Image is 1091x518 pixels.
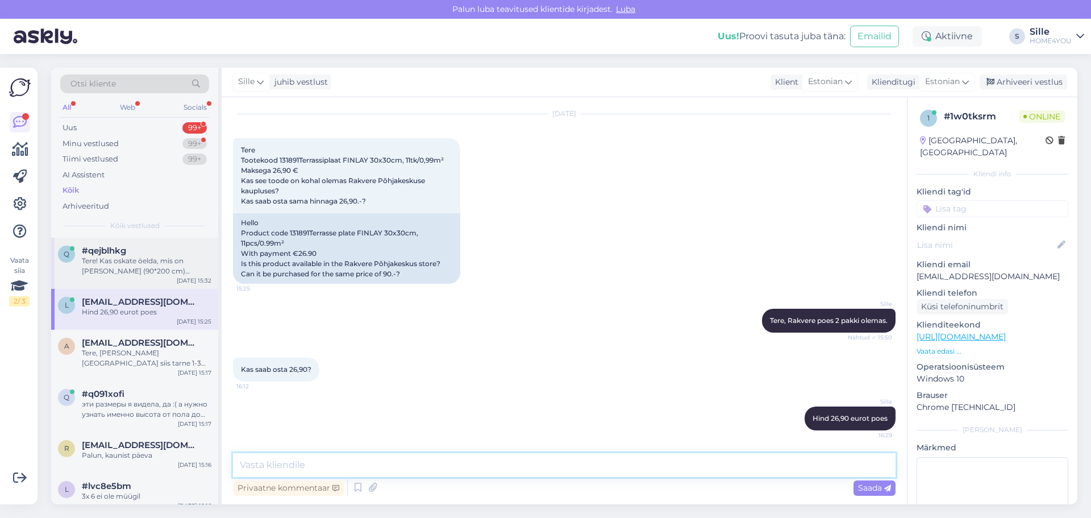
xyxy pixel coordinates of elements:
div: S [1009,28,1025,44]
div: Socials [181,100,209,115]
p: Kliendi nimi [917,222,1068,234]
p: Klienditeekond [917,319,1068,331]
span: Kõik vestlused [110,221,160,231]
div: 2 / 3 [9,296,30,306]
p: Vaata edasi ... [917,346,1068,357]
span: Hind 26,90 eurot poes [813,414,888,422]
div: # 1w0tksrm [944,110,1019,123]
div: 99+ [182,122,207,134]
span: Saada [858,483,891,493]
div: [DATE] 15:16 [178,461,211,469]
span: Otsi kliente [70,78,116,90]
span: Sille [850,397,892,406]
span: q [64,250,69,258]
span: Sille [238,76,255,88]
div: Kõik [63,185,79,196]
div: Proovi tasuta juba täna: [718,30,846,43]
div: Tere! Kas oskate öelda, mis on [PERSON_NAME] (90*200 cm) põhjalippide [PERSON_NAME], mitu cm? [82,256,211,276]
div: Küsi telefoninumbrit [917,299,1008,314]
div: Privaatne kommentaar [233,480,344,496]
span: 16:12 [236,382,279,391]
div: [DATE] 15:17 [178,368,211,377]
div: Hind 26,90 eurot poes [82,307,211,317]
span: Estonian [925,76,960,88]
span: #lvc8e5bm [82,481,131,491]
span: 1 [927,114,930,122]
div: Vaata siia [9,255,30,306]
div: Arhiveeri vestlus [980,74,1067,90]
p: Operatsioonisüsteem [917,361,1068,373]
div: Tere, [PERSON_NAME] [GEOGRAPHIC_DATA] siis tarne 1-3 tööpäeva. [82,348,211,368]
span: l [65,485,69,494]
div: Aktiivne [913,26,982,47]
div: эти размеры я видела, да :( а нужно узнать именно высота от пола до сидения [82,399,211,420]
div: 99+ [182,138,207,150]
p: Windows 10 [917,373,1068,385]
span: l [65,301,69,309]
div: Minu vestlused [63,138,119,150]
span: Sille [850,300,892,308]
div: [DATE] 15:16 [178,502,211,510]
img: Askly Logo [9,77,31,98]
div: juhib vestlust [270,76,328,88]
input: Lisa nimi [917,239,1055,251]
div: Klienditugi [867,76,915,88]
span: r [64,444,69,453]
div: All [60,100,73,115]
div: [DATE] 15:17 [178,420,211,428]
span: larissa.burdina@gmail.com [82,297,200,307]
span: #q091xofi [82,389,124,399]
span: Tere, Rakvere poes 2 pakki olemas. [770,316,888,325]
p: [EMAIL_ADDRESS][DOMAIN_NAME] [917,271,1068,283]
span: 15:25 [236,284,279,293]
div: [DATE] 15:25 [177,317,211,326]
span: Estonian [808,76,843,88]
div: [DATE] 15:32 [177,276,211,285]
div: 3x 6 ei ole müügil [82,491,211,502]
div: Tiimi vestlused [63,154,118,165]
div: Klient [771,76,798,88]
p: Märkmed [917,442,1068,454]
p: Kliendi telefon [917,287,1068,299]
p: Kliendi tag'id [917,186,1068,198]
span: a [64,342,69,350]
button: Emailid [850,26,899,47]
div: Arhiveeritud [63,201,109,212]
span: Kas saab osta 26,90? [241,365,311,374]
div: Web [118,100,138,115]
p: Chrome [TECHNICAL_ID] [917,401,1068,413]
span: Nähtud ✓ 15:50 [848,333,892,342]
div: Kliendi info [917,169,1068,179]
span: reneest170@hotmail.com [82,440,200,450]
div: [DATE] [233,109,896,119]
input: Lisa tag [917,200,1068,217]
div: Uus [63,122,77,134]
span: aivo.palm@gmail.com [82,338,200,348]
a: SilleHOME4YOU [1030,27,1084,45]
div: Palun, kaunist päeva [82,450,211,461]
span: #qejblhkg [82,246,126,256]
div: 99+ [182,154,207,165]
a: [URL][DOMAIN_NAME] [917,331,1006,342]
div: HOME4YOU [1030,36,1072,45]
span: q [64,393,69,401]
b: Uus! [718,31,739,42]
div: [PERSON_NAME] [917,425,1068,435]
p: Brauser [917,389,1068,401]
p: Kliendi email [917,259,1068,271]
span: Luba [613,4,639,14]
span: Online [1019,110,1065,123]
span: 16:29 [850,431,892,440]
span: Tere Tootekood 131891Terrassiplaat FINLAY 30x30cm, 11tk/0,99m² Maksega 26,90 € Kas see toode on k... [241,146,444,205]
div: Hello Product code 131891Terrasse plate FINLAY 30x30cm, 11pcs/0.99m² With payment €26.90 Is this ... [233,213,460,284]
div: Sille [1030,27,1072,36]
div: AI Assistent [63,169,105,181]
div: [GEOGRAPHIC_DATA], [GEOGRAPHIC_DATA] [920,135,1046,159]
